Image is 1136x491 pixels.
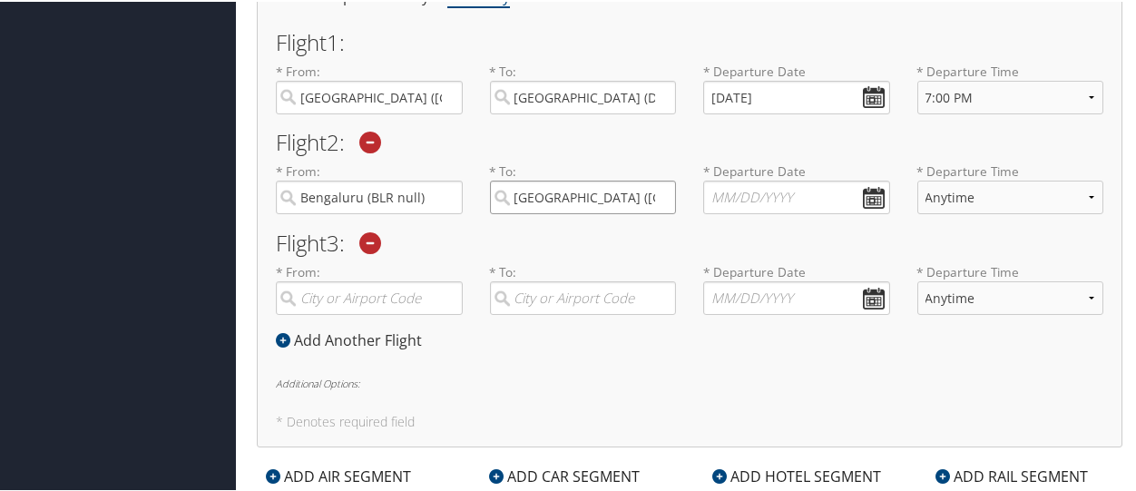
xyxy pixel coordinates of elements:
[917,161,1104,227] label: * Departure Time
[276,61,463,113] label: * From:
[917,79,1104,113] select: * Departure Time
[917,280,1104,313] select: * Departure Time
[257,464,420,486] div: ADD AIR SEGMENT
[490,261,677,313] label: * To:
[276,79,463,113] input: City or Airport Code
[276,30,1103,52] h2: Flight 1 :
[490,79,677,113] input: City or Airport Code
[276,261,463,313] label: * From:
[490,179,677,212] input: City or Airport Code
[703,61,890,79] label: * Departure Date
[490,280,677,313] input: City or Airport Code
[276,377,1103,387] h6: Additional Options:
[703,79,890,113] input: MM/DD/YYYY
[276,328,431,349] div: Add Another Flight
[917,61,1104,127] label: * Departure Time
[276,130,1103,152] h2: Flight 2 :
[276,161,463,212] label: * From:
[490,161,677,212] label: * To:
[917,261,1104,328] label: * Departure Time
[276,179,463,212] input: City or Airport Code
[703,179,890,212] input: MM/DD/YYYY
[276,280,463,313] input: City or Airport Code
[926,464,1097,486] div: ADD RAIL SEGMENT
[703,280,890,313] input: MM/DD/YYYY
[480,464,649,486] div: ADD CAR SEGMENT
[276,231,1103,252] h2: Flight 3 :
[703,261,890,280] label: * Departure Date
[490,61,677,113] label: * To:
[703,464,890,486] div: ADD HOTEL SEGMENT
[276,414,1103,427] h5: * Denotes required field
[917,179,1104,212] select: * Departure Time
[703,161,890,179] label: * Departure Date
